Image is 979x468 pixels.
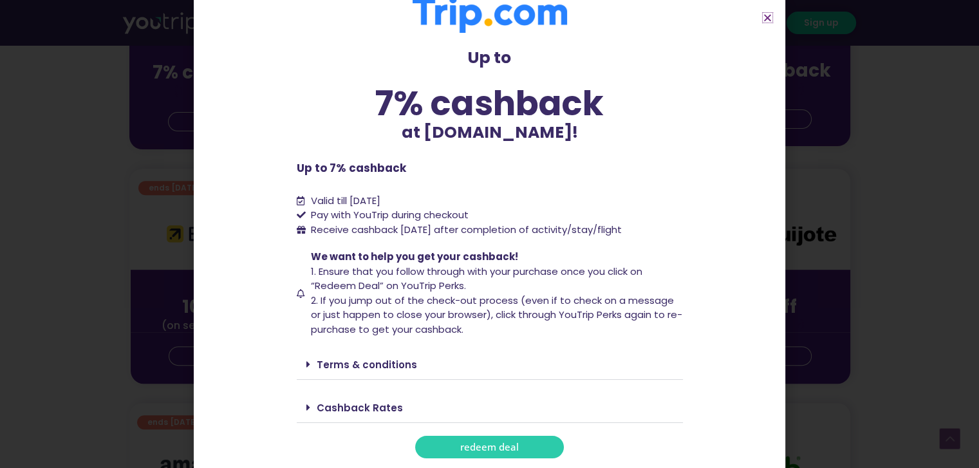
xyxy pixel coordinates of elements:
a: redeem deal [415,436,564,458]
a: Terms & conditions [317,358,417,371]
span: Valid till [DATE] [311,194,380,207]
a: Cashback Rates [317,401,403,415]
span: 1. Ensure that you follow through with your purchase once you click on “Redeem Deal” on YouTrip P... [311,265,642,293]
div: 7% cashback [297,86,683,120]
a: Close [763,13,772,23]
div: Cashback Rates [297,393,683,423]
p: at [DOMAIN_NAME]! [297,120,683,145]
p: Up to [297,46,683,70]
b: Up to 7% cashback [297,160,406,176]
span: Receive cashback [DATE] after completion of activity/stay/flight [311,223,622,236]
div: Terms & conditions [297,350,683,380]
span: Pay with YouTrip during checkout [308,208,469,223]
span: 2. If you jump out of the check-out process (even if to check on a message or just happen to clos... [311,294,682,336]
span: redeem deal [460,442,519,452]
span: We want to help you get your cashback! [311,250,518,263]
